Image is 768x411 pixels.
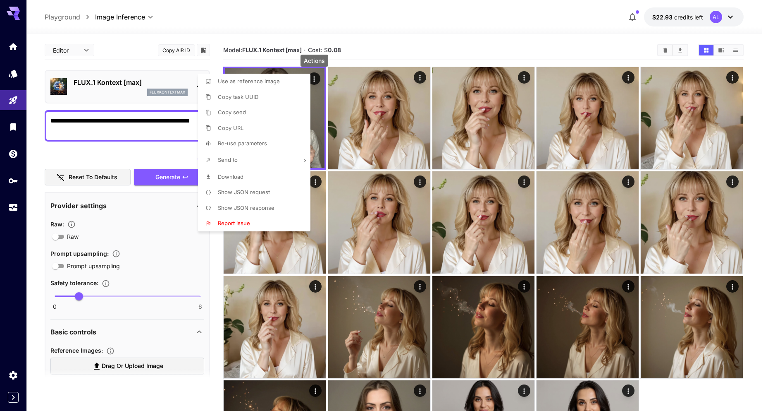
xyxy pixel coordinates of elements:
[218,220,250,226] span: Report issue
[218,109,246,115] span: Copy seed
[218,78,280,84] span: Use as reference image
[218,173,243,180] span: Download
[218,204,274,211] span: Show JSON response
[218,156,238,163] span: Send to
[301,55,328,67] div: Actions
[218,140,267,147] span: Re-use parameters
[218,94,258,100] span: Copy task UUID
[218,189,270,195] span: Show JSON request
[218,125,243,131] span: Copy URL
